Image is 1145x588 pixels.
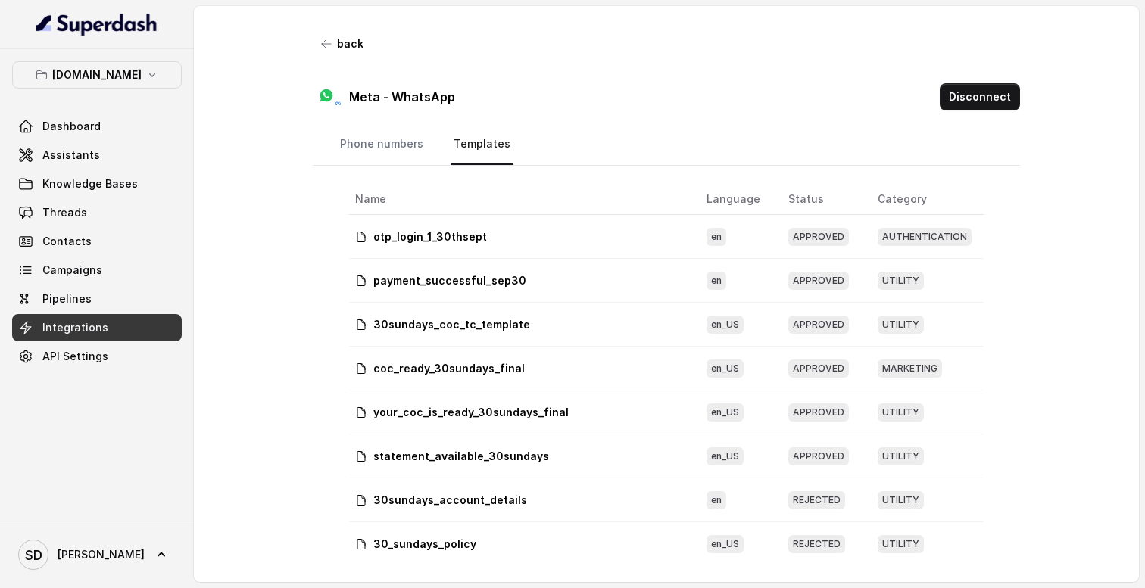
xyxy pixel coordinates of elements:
[12,228,182,255] a: Contacts
[12,257,182,284] a: Campaigns
[788,403,849,422] span: APPROVED
[313,30,373,58] button: back
[707,403,744,422] span: en_US
[337,124,426,165] a: Phone numbers
[12,534,182,576] a: [PERSON_NAME]
[42,119,101,134] span: Dashboard
[707,359,744,378] span: en_US
[42,176,138,191] span: Knowledge Bases
[42,148,100,163] span: Assistants
[707,228,726,246] span: en
[12,113,182,140] a: Dashboard
[788,272,849,290] span: APPROVED
[12,199,182,226] a: Threads
[52,66,142,84] p: [DOMAIN_NAME]
[373,449,549,464] p: statement_available_30sundays
[12,343,182,370] a: API Settings
[788,359,849,378] span: APPROVED
[878,491,924,509] span: UTILITY
[36,12,158,36] img: light.svg
[707,535,744,553] span: en_US
[12,285,182,313] a: Pipelines
[707,447,744,465] span: en_US
[878,403,924,422] span: UTILITY
[788,447,849,465] span: APPROVED
[12,314,182,341] a: Integrations
[25,547,42,563] text: SD
[788,535,845,553] span: REJECTED
[373,361,525,376] p: coc_ready_30sundays_final
[878,272,924,290] span: UTILITY
[707,272,726,290] span: en
[349,184,694,215] th: Name
[42,234,92,249] span: Contacts
[878,359,942,378] span: MARKETING
[12,61,182,89] button: [DOMAIN_NAME]
[940,83,1020,110] button: Disconnect
[451,124,513,165] a: Templates
[42,349,108,364] span: API Settings
[42,291,92,306] span: Pipelines
[349,88,455,106] h3: Meta - WhatsApp
[878,316,924,334] span: UTILITY
[694,184,776,215] th: Language
[42,320,108,335] span: Integrations
[776,184,866,215] th: Status
[42,205,87,220] span: Threads
[373,493,527,508] p: 30sundays_account_details
[788,228,849,246] span: APPROVED
[878,535,924,553] span: UTILITY
[866,184,984,215] th: Category
[878,228,972,246] span: AUTHENTICATION
[788,491,845,509] span: REJECTED
[337,124,996,165] nav: Tabs
[373,537,476,552] p: 30_sundays_policy
[373,317,530,332] p: 30sundays_coc_tc_template
[373,405,569,420] p: your_coc_is_ready_30sundays_final
[707,316,744,334] span: en_US
[373,229,487,244] p: otp_login_1_30thsept
[12,170,182,198] a: Knowledge Bases
[707,491,726,509] span: en
[42,263,102,278] span: Campaigns
[373,273,526,288] p: payment_successful_sep30
[58,547,145,562] span: [PERSON_NAME]
[878,447,924,465] span: UTILITY
[788,316,849,334] span: APPROVED
[12,142,182,169] a: Assistants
